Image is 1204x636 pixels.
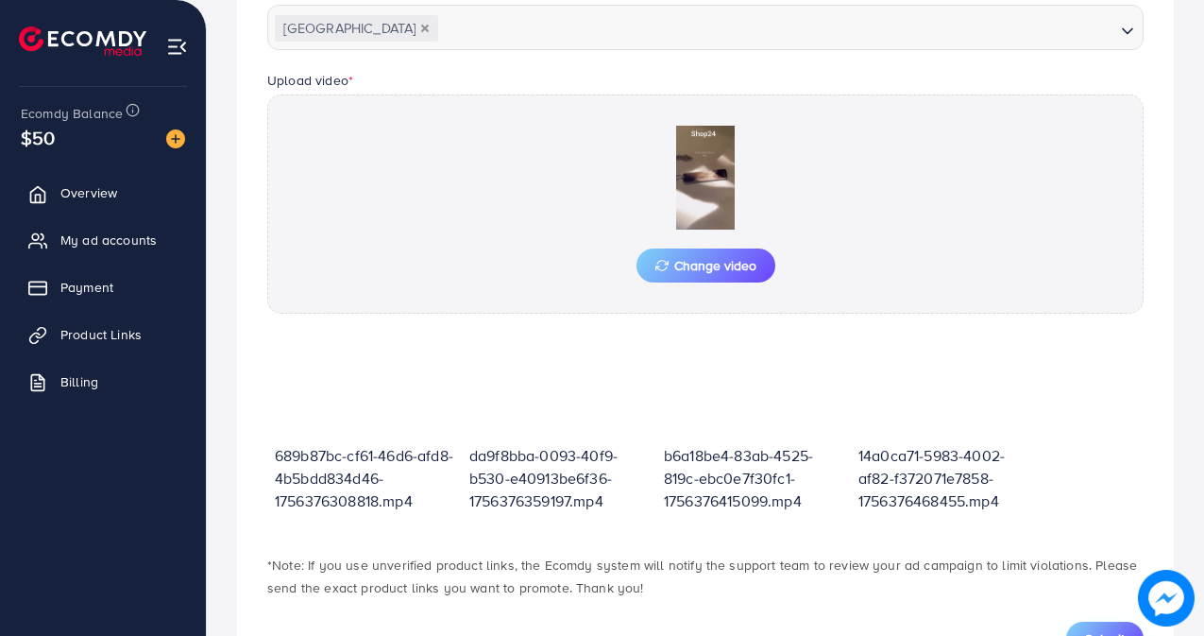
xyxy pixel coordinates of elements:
input: Search for option [440,14,1113,43]
p: *Note: If you use unverified product links, the Ecomdy system will notify the support team to rev... [267,554,1144,599]
label: Upload video [267,71,353,90]
a: Payment [14,268,192,306]
a: Overview [14,174,192,212]
span: Product Links [60,325,142,344]
span: $50 [16,116,59,161]
p: 689b87bc-cf61-46d6-afd8-4b5bdd834d46-1756376308818.mp4 [275,444,454,512]
span: Payment [60,278,113,297]
span: My ad accounts [60,231,157,249]
button: Deselect Pakistan [420,24,430,33]
img: image [1138,570,1195,627]
span: Overview [60,183,117,202]
p: 14a0ca71-5983-4002-af82-f372071e7858-1756376468455.mp4 [858,444,1038,512]
a: My ad accounts [14,221,192,259]
span: Ecomdy Balance [21,104,123,123]
div: Search for option [267,5,1144,50]
button: Change video [636,249,775,283]
img: logo [19,26,146,56]
img: menu [166,36,188,58]
p: b6a18be4-83ab-4525-819c-ebc0e7f30fc1-1756376415099.mp4 [664,444,843,512]
a: Billing [14,363,192,401]
img: Preview Image [611,126,800,230]
span: Billing [60,372,98,391]
a: Product Links [14,316,192,353]
img: image [166,129,185,148]
span: [GEOGRAPHIC_DATA] [275,15,438,42]
span: Change video [655,259,756,272]
p: da9f8bba-0093-40f9-b530-e40913be6f36-1756376359197.mp4 [469,444,649,512]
